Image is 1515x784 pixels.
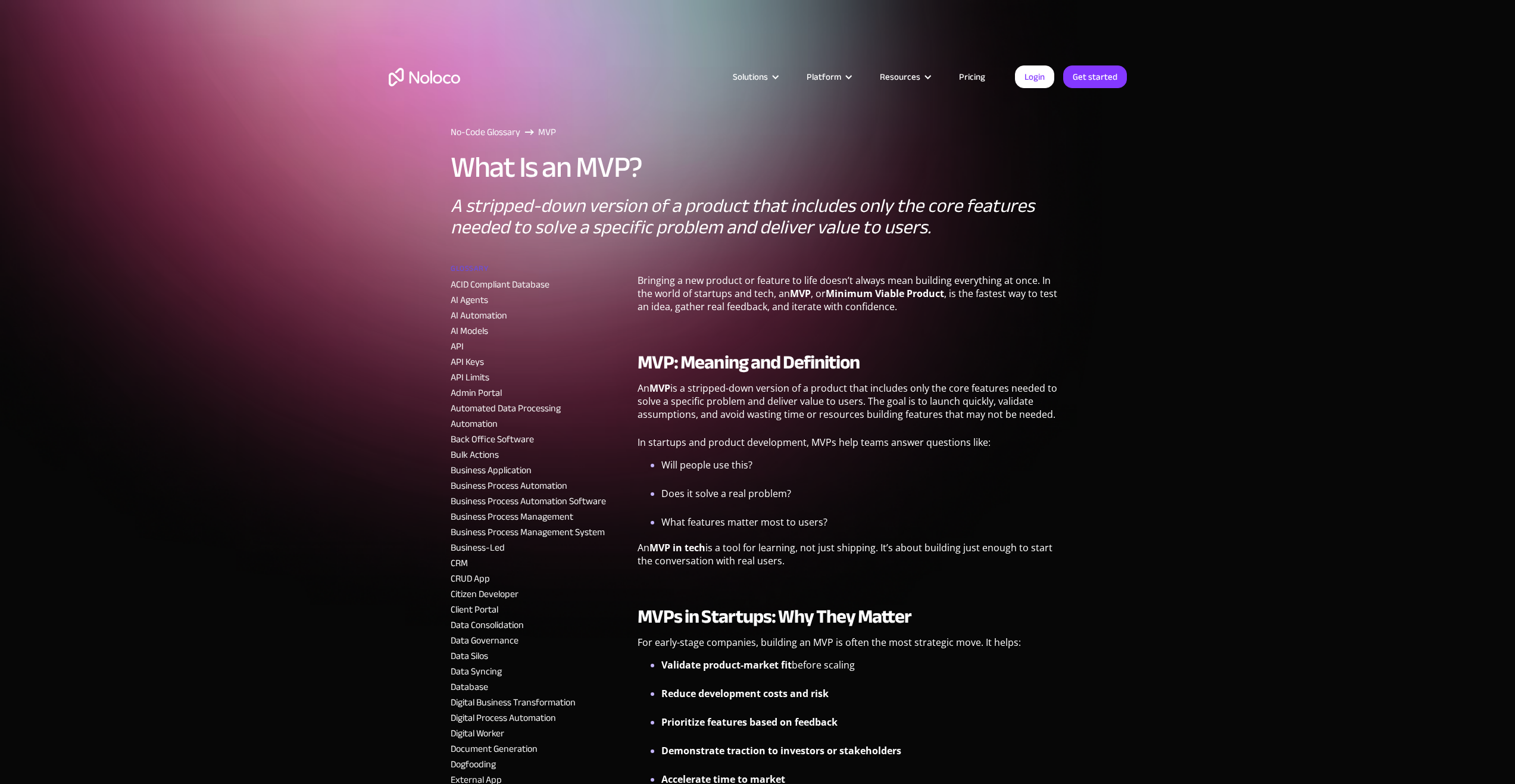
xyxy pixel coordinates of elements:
[451,291,488,309] a: AI Agents
[661,658,792,671] strong: Validate product-market fit
[649,382,670,395] strong: MVP
[638,382,1064,430] p: An is a stripped-down version of a product that includes only the core features needed to solve a...
[638,274,1064,322] p: Bringing a new product or feature to life doesn’t always mean building everything at once. In the...
[638,636,1064,658] p: For early-stage companies, building an MVP is often the most strategic move. It helps:
[638,345,860,380] strong: MVP: Meaning and Definition
[451,384,502,402] a: Admin Portal
[451,430,534,448] a: Back Office Software
[451,151,642,183] h1: What Is an MVP?
[638,541,1064,576] p: An is a tool for learning, not just shipping. It’s about building just enough to start the conver...
[451,632,518,649] a: Data Governance
[451,338,464,355] a: API
[790,287,811,300] strong: MVP
[661,458,1064,486] li: Will people use this?
[733,69,768,85] div: Solutions
[451,585,518,603] a: Citizen Developer
[451,399,561,417] a: Automated Data Processing
[451,276,549,293] a: ACID Compliant Database
[807,69,841,85] div: Platform
[451,307,507,324] a: AI Automation
[451,694,576,711] a: Digital Business Transformation
[1015,65,1054,88] a: Login
[451,616,524,634] a: Data Consolidation
[661,486,1064,515] li: Does it solve a real problem?
[451,446,499,464] a: Bulk Actions
[451,492,606,510] a: Business Process Automation Software
[1063,65,1127,88] a: Get started
[661,716,838,729] strong: Prioritize features based on feedback
[451,663,502,680] a: Data Syncing
[638,599,911,635] strong: MVPs in Startups: Why They Matter
[451,755,496,773] a: Dogfooding
[944,69,1000,85] a: Pricing
[661,658,1064,686] li: before scaling
[880,69,920,85] div: Resources
[451,740,538,758] a: Document Generation
[661,515,1064,529] li: What features matter most to users?
[661,744,901,757] strong: Demonstrate traction to investors or stakeholders
[451,415,498,433] a: Automation
[451,539,505,557] a: Business-Led
[451,601,498,619] a: Client Portal
[389,68,460,86] a: home
[451,724,504,742] a: Digital Worker
[451,647,488,665] a: Data Silos
[451,678,488,696] a: Database
[451,260,628,277] a: Glossary
[718,69,792,85] div: Solutions
[649,541,705,554] strong: MVP in tech
[451,523,605,541] a: Business Process Management System
[451,709,556,727] a: Digital Process Automation
[826,287,944,300] strong: Minimum Viable Product
[451,570,490,588] a: CRUD App
[451,195,1064,238] p: A stripped-down version of a product that includes only the core features needed to solve a speci...
[661,687,829,700] strong: Reduce development costs and risk
[451,368,489,386] a: API Limits
[638,436,1064,458] p: In startups and product development, MVPs help teams answer questions like:
[451,554,468,572] a: CRM
[451,260,488,277] h2: Glossary
[451,477,567,495] a: Business Process Automation
[451,508,573,526] a: Business Process Management
[865,69,944,85] div: Resources
[451,461,532,479] a: Business Application
[792,69,865,85] div: Platform
[451,353,484,371] a: API Keys
[451,322,488,340] a: AI Models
